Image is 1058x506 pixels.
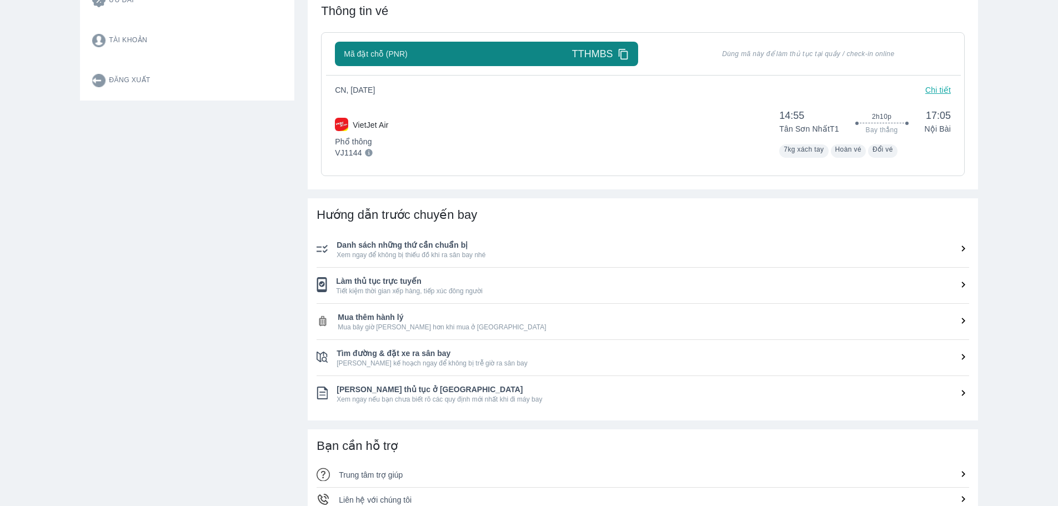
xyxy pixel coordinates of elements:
[321,4,388,18] span: Thông tin vé
[339,470,403,479] span: Trung tâm trợ giúp
[666,49,951,58] span: Dùng mã này để làm thủ tục tại quầy / check-in online
[337,384,969,395] span: [PERSON_NAME] thủ tục ở [GEOGRAPHIC_DATA]
[784,146,824,153] span: 7kg xách tay
[317,352,328,363] img: ic_checklist
[338,323,969,332] span: Mua bây giờ [PERSON_NAME] hơn khi mua ở [GEOGRAPHIC_DATA]
[336,287,969,295] span: Tiết kiệm thời gian xếp hàng, tiếp xúc đông người
[83,61,283,101] button: Đăng xuất
[925,84,951,96] p: Chi tiết
[337,348,969,359] span: Tìm đường & đặt xe ra sân bay
[338,312,969,323] span: Mua thêm hành lý
[92,34,106,47] img: account
[779,123,839,134] p: Tân Sơn Nhất T1
[344,48,407,59] span: Mã đặt chỗ (PNR)
[92,74,106,87] img: logout
[317,244,328,253] img: ic_checklist
[317,315,329,327] img: ic_checklist
[925,123,951,134] p: Nội Bài
[317,387,328,400] img: ic_checklist
[872,112,891,121] span: 2h10p
[779,109,839,122] span: 14:55
[335,84,384,96] span: CN, [DATE]
[317,439,398,453] span: Bạn cần hỗ trợ
[866,126,898,134] span: Bay thẳng
[572,47,613,61] span: TTHMBS
[353,119,388,131] p: VietJet Air
[337,251,969,259] span: Xem ngay để không bị thiếu đồ khi ra sân bay nhé
[335,136,388,147] p: Phổ thông
[336,275,969,287] span: Làm thủ tục trực tuyến
[337,395,969,404] span: Xem ngay nếu bạn chưa biết rõ các quy định mới nhất khi đi máy bay
[925,109,951,122] span: 17:05
[337,239,969,251] span: Danh sách những thứ cần chuẩn bị
[835,146,862,153] span: Hoàn vé
[335,147,362,158] p: VJ1144
[83,21,283,61] button: Tài khoản
[317,277,327,292] img: ic_checklist
[317,468,330,481] img: ic_qa
[339,495,412,504] span: Liên hệ với chúng tôi
[337,359,969,368] span: [PERSON_NAME] kế hoạch ngay để không bị trễ giờ ra sân bay
[317,208,477,222] span: Hướng dẫn trước chuyến bay
[317,493,330,506] img: ic_phone-call
[873,146,893,153] span: Đổi vé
